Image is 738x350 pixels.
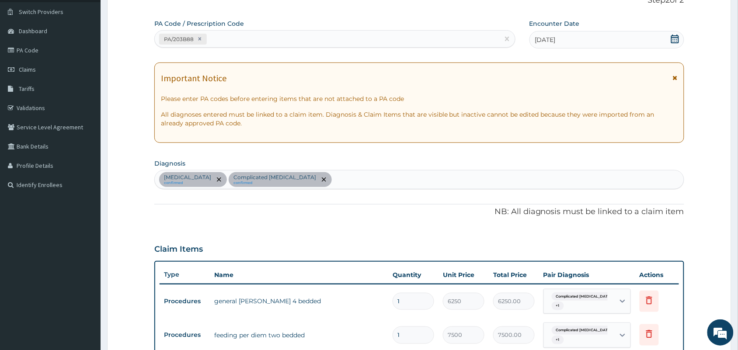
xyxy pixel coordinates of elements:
p: NB: All diagnosis must be linked to a claim item [154,206,684,218]
p: Please enter PA codes before entering items that are not attached to a PA code [161,94,678,103]
div: PA/203B88 [161,34,195,44]
label: PA Code / Prescription Code [154,19,244,28]
span: Claims [19,66,36,73]
td: feeding per diem two bedded [210,326,388,344]
p: Complicated [MEDICAL_DATA] [233,174,316,181]
span: + 1 [552,336,564,344]
span: Complicated [MEDICAL_DATA] [552,326,616,335]
p: All diagnoses entered must be linked to a claim item. Diagnosis & Claim Items that are visible bu... [161,110,678,128]
span: Complicated [MEDICAL_DATA] [552,292,616,301]
label: Encounter Date [529,19,580,28]
h3: Claim Items [154,245,203,254]
th: Type [160,267,210,283]
span: Tariffs [19,85,35,93]
h1: Important Notice [161,73,226,83]
th: Quantity [388,266,439,284]
span: remove selection option [215,176,223,184]
span: + 1 [552,301,564,310]
th: Unit Price [439,266,489,284]
th: Total Price [489,266,539,284]
label: Diagnosis [154,159,185,168]
span: [DATE] [535,35,556,44]
span: Switch Providers [19,8,63,16]
span: Dashboard [19,27,47,35]
small: confirmed [233,181,316,185]
td: Procedures [160,293,210,309]
td: general [PERSON_NAME] 4 bedded [210,292,388,310]
th: Pair Diagnosis [539,266,635,284]
th: Name [210,266,388,284]
th: Actions [635,266,679,284]
td: Procedures [160,327,210,343]
span: remove selection option [320,176,328,184]
small: confirmed [164,181,211,185]
p: [MEDICAL_DATA] [164,174,211,181]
